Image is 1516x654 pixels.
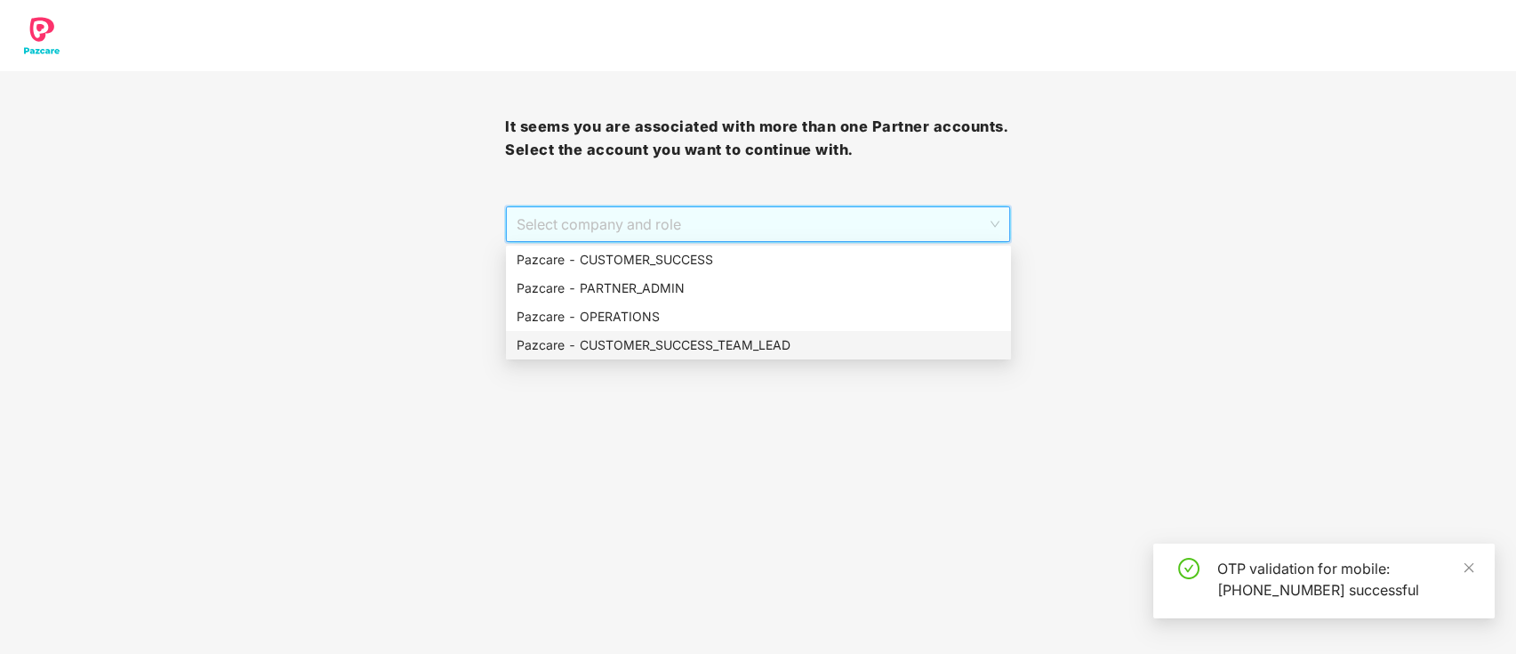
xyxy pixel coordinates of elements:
[506,274,1011,303] div: Pazcare - PARTNER_ADMIN
[517,250,1000,270] div: Pazcare - CUSTOMER_SUCCESS
[1463,561,1475,574] span: close
[506,331,1011,359] div: Pazcare - CUSTOMER_SUCCESS_TEAM_LEAD
[505,116,1010,161] h3: It seems you are associated with more than one Partner accounts. Select the account you want to c...
[1217,558,1473,601] div: OTP validation for mobile: [PHONE_NUMBER] successful
[517,307,1000,327] div: Pazcare - OPERATIONS
[517,207,999,241] span: Select company and role
[517,279,1000,298] div: Pazcare - PARTNER_ADMIN
[1178,558,1199,579] span: check-circle
[506,303,1011,331] div: Pazcare - OPERATIONS
[506,246,1011,274] div: Pazcare - CUSTOMER_SUCCESS
[517,335,1000,355] div: Pazcare - CUSTOMER_SUCCESS_TEAM_LEAD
